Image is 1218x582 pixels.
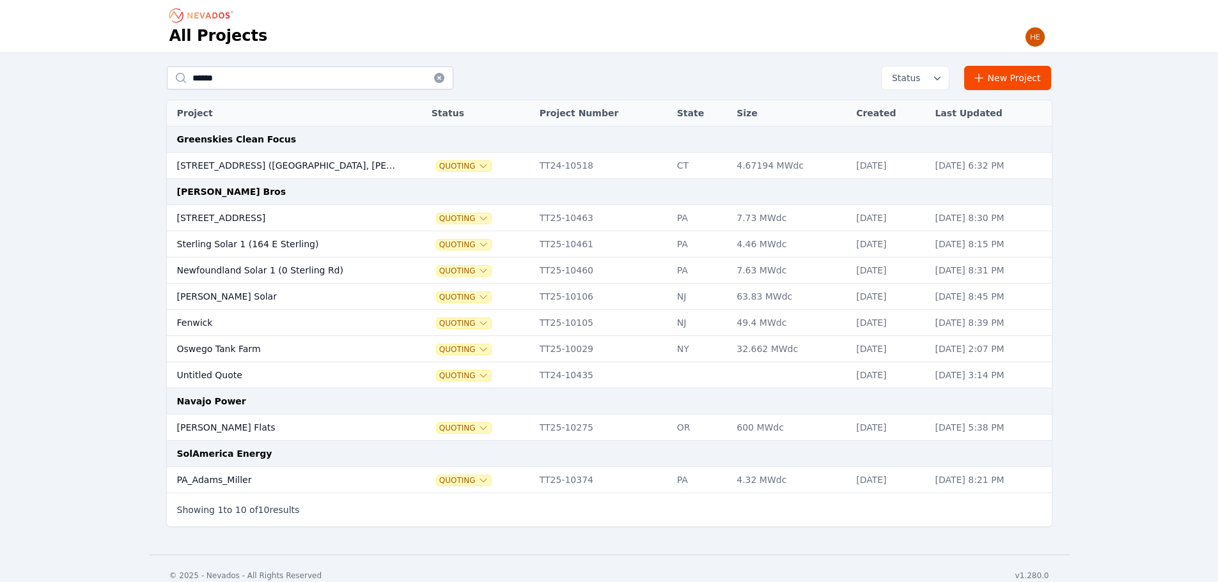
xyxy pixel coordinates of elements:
td: [STREET_ADDRESS] [167,205,406,231]
td: Fenwick [167,310,406,336]
tr: Oswego Tank FarmQuotingTT25-10029NY32.662 MWdc[DATE][DATE] 2:07 PM [167,336,1052,362]
td: [DATE] [850,257,928,284]
td: 4.67194 MWdc [730,153,850,179]
button: Quoting [437,292,491,302]
td: SolAmerica Energy [167,441,1052,467]
td: TT25-10275 [533,415,671,441]
td: TT25-10029 [533,336,671,362]
button: Quoting [437,240,491,250]
tr: Newfoundland Solar 1 (0 Sterling Rd)QuotingTT25-10460PA7.63 MWdc[DATE][DATE] 8:31 PM [167,257,1052,284]
tr: Sterling Solar 1 (164 E Sterling)QuotingTT25-10461PA4.46 MWdc[DATE][DATE] 8:15 PM [167,231,1052,257]
td: 32.662 MWdc [730,336,850,362]
span: 10 [258,505,270,515]
tr: [STREET_ADDRESS] ([GEOGRAPHIC_DATA], [PERSON_NAME])QuotingTT24-10518CT4.67194 MWdc[DATE][DATE] 6:... [167,153,1052,179]
tr: FenwickQuotingTT25-10105NJ49.4 MWdc[DATE][DATE] 8:39 PM [167,310,1052,336]
td: PA [671,467,730,493]
td: [DATE] [850,467,928,493]
th: Created [850,100,928,126]
td: PA [671,231,730,257]
tr: [STREET_ADDRESS]QuotingTT25-10463PA7.73 MWdc[DATE][DATE] 8:30 PM [167,205,1052,231]
td: [DATE] 5:38 PM [928,415,1051,441]
td: NJ [671,310,730,336]
th: Status [425,100,533,126]
button: Quoting [437,266,491,276]
td: [DATE] [850,336,928,362]
td: [DATE] 6:32 PM [928,153,1051,179]
td: TT25-10463 [533,205,671,231]
button: Quoting [437,475,491,486]
td: [STREET_ADDRESS] ([GEOGRAPHIC_DATA], [PERSON_NAME]) [167,153,406,179]
td: TT25-10461 [533,231,671,257]
div: v1.280.0 [1015,571,1049,581]
td: 63.83 MWdc [730,284,850,310]
button: Status [882,66,949,89]
td: TT24-10518 [533,153,671,179]
td: PA [671,257,730,284]
td: TT24-10435 [533,362,671,388]
td: 7.63 MWdc [730,257,850,284]
td: TT25-10374 [533,467,671,493]
td: [DATE] 8:21 PM [928,467,1051,493]
td: [DATE] 8:31 PM [928,257,1051,284]
td: Oswego Tank Farm [167,336,406,362]
td: 7.73 MWdc [730,205,850,231]
td: [DATE] 8:39 PM [928,310,1051,336]
td: 4.32 MWdc [730,467,850,493]
tr: PA_Adams_MillerQuotingTT25-10374PA4.32 MWdc[DATE][DATE] 8:21 PM [167,467,1052,493]
span: Quoting [437,318,491,328]
tr: [PERSON_NAME] FlatsQuotingTT25-10275OR600 MWdc[DATE][DATE] 5:38 PM [167,415,1052,441]
button: Quoting [437,423,491,433]
td: PA_Adams_Miller [167,467,406,493]
th: Size [730,100,850,126]
td: [DATE] 8:45 PM [928,284,1051,310]
td: [DATE] 3:14 PM [928,362,1051,388]
tr: [PERSON_NAME] SolarQuotingTT25-10106NJ63.83 MWdc[DATE][DATE] 8:45 PM [167,284,1052,310]
span: 10 [235,505,247,515]
div: © 2025 - Nevados - All Rights Reserved [169,571,322,581]
td: 49.4 MWdc [730,310,850,336]
td: 600 MWdc [730,415,850,441]
td: [PERSON_NAME] Bros [167,179,1052,205]
td: [DATE] [850,362,928,388]
th: State [671,100,730,126]
button: Quoting [437,371,491,381]
td: [DATE] [850,415,928,441]
td: 4.46 MWdc [730,231,850,257]
button: Quoting [437,161,491,171]
td: [DATE] [850,284,928,310]
td: [DATE] 2:07 PM [928,336,1051,362]
td: CT [671,153,730,179]
th: Last Updated [928,100,1051,126]
p: Showing to of results [177,503,300,516]
img: Henar Luque [1025,27,1045,47]
tr: Untitled QuoteQuotingTT24-10435[DATE][DATE] 3:14 PM [167,362,1052,388]
td: [PERSON_NAME] Solar [167,284,406,310]
span: Status [887,72,921,84]
h1: All Projects [169,26,268,46]
button: Quoting [437,213,491,224]
td: [DATE] [850,153,928,179]
td: TT25-10106 [533,284,671,310]
th: Project [167,100,406,126]
td: OR [671,415,730,441]
td: Navajo Power [167,388,1052,415]
td: TT25-10105 [533,310,671,336]
td: [DATE] 8:30 PM [928,205,1051,231]
th: Project Number [533,100,671,126]
td: [DATE] [850,205,928,231]
td: [DATE] 8:15 PM [928,231,1051,257]
a: New Project [964,66,1052,90]
td: Sterling Solar 1 (164 E Sterling) [167,231,406,257]
td: Newfoundland Solar 1 (0 Sterling Rd) [167,257,406,284]
button: Quoting [437,344,491,355]
td: Greenskies Clean Focus [167,126,1052,153]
